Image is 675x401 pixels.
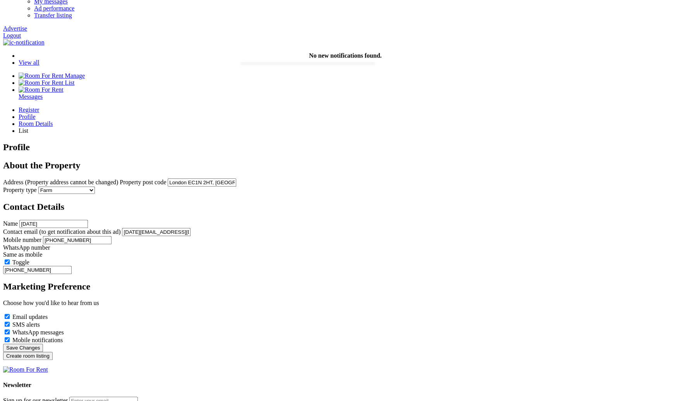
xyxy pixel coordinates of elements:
[19,220,88,228] input: e.g. john_deo
[39,228,120,235] span: (to get notification about this ad)
[19,106,672,113] a: Register
[12,337,63,343] label: Mobile notifications
[3,300,672,307] p: Choose how you'd like to hear from us
[3,187,37,193] label: Property type
[3,244,50,251] label: WhatsApp number
[3,366,48,373] img: Room For Rent
[43,236,112,244] input: +4470000 0000
[19,79,74,86] a: List
[34,5,74,12] a: Ad performance
[120,179,166,185] label: Property post code
[3,382,672,389] h4: Newsletter
[12,321,40,328] label: SMS alerts
[12,259,29,266] label: Toggle
[3,266,72,274] input: +4470000 0000
[3,179,23,185] label: Address
[19,127,28,134] span: List
[3,32,21,39] a: Logout
[19,113,672,120] a: Profile
[19,93,43,100] span: Messages
[3,220,18,227] label: Name
[34,12,72,19] a: Transfer listing
[19,106,39,113] span: Register
[19,120,672,127] a: Room Details
[25,179,118,185] span: (Property address cannot be changed)
[19,59,40,66] a: View all
[19,120,53,127] span: Room Details
[3,160,672,171] h2: About the Property
[65,79,75,86] span: List
[3,142,672,153] h1: Profile
[12,314,48,320] label: Email updates
[3,281,672,292] h2: Marketing Preference
[3,352,53,360] input: Create room listing
[65,72,85,79] span: Manage
[309,52,382,59] strong: No new notifications found.
[12,329,64,336] label: WhatsApp messages
[19,72,85,79] a: Manage
[122,228,191,236] input: your.name@roomforrent.rent
[19,79,64,86] img: Room For Rent
[3,344,43,352] button: Save Changes
[19,86,672,100] a: Room For Rent Messages
[168,178,236,187] input: UK Postcode to find the address
[3,251,42,258] label: Same as mobile
[3,236,41,243] label: Mobile number
[19,72,64,79] img: Room For Rent
[3,202,672,212] h2: Contact Details
[3,25,27,32] a: Advertise
[3,228,38,235] label: Contact email
[3,39,45,46] img: ic-notification
[19,113,36,120] span: Profile
[19,86,64,93] img: Room For Rent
